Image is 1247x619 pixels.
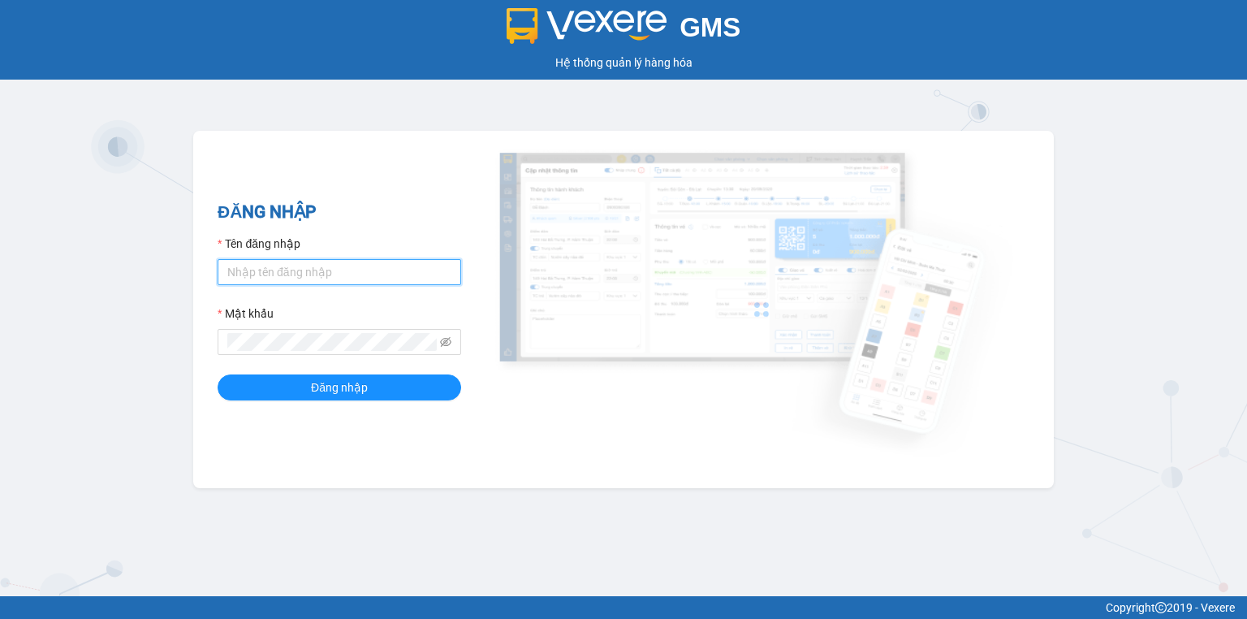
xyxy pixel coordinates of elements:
[1155,602,1167,613] span: copyright
[4,54,1243,71] div: Hệ thống quản lý hàng hóa
[218,305,274,322] label: Mật khẩu
[440,336,451,348] span: eye-invisible
[311,379,368,396] span: Đăng nhập
[507,24,741,37] a: GMS
[227,333,437,351] input: Mật khẩu
[12,599,1235,617] div: Copyright 2019 - Vexere
[218,199,461,226] h2: ĐĂNG NHẬP
[218,235,300,253] label: Tên đăng nhập
[218,259,461,285] input: Tên đăng nhập
[218,374,461,400] button: Đăng nhập
[680,12,740,42] span: GMS
[507,8,667,44] img: logo 2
